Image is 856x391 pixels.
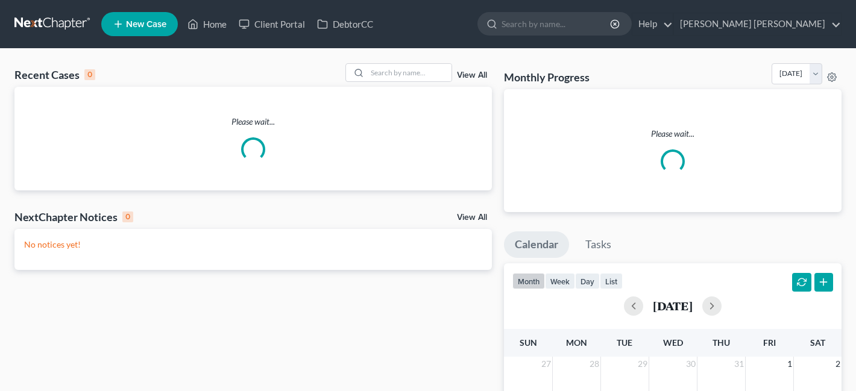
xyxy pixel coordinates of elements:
[514,128,832,140] p: Please wait...
[520,337,537,348] span: Sun
[600,273,623,289] button: list
[674,13,841,35] a: [PERSON_NAME] [PERSON_NAME]
[311,13,379,35] a: DebtorCC
[540,357,552,371] span: 27
[574,231,622,258] a: Tasks
[713,337,730,348] span: Thu
[575,273,600,289] button: day
[14,210,133,224] div: NextChapter Notices
[122,211,133,222] div: 0
[504,231,569,258] a: Calendar
[617,337,632,348] span: Tue
[457,213,487,222] a: View All
[834,357,842,371] span: 2
[786,357,793,371] span: 1
[663,337,683,348] span: Wed
[685,357,697,371] span: 30
[457,71,487,80] a: View All
[566,337,587,348] span: Mon
[588,357,600,371] span: 28
[504,70,590,84] h3: Monthly Progress
[637,357,649,371] span: 29
[126,20,166,29] span: New Case
[84,69,95,80] div: 0
[24,239,482,251] p: No notices yet!
[367,64,452,81] input: Search by name...
[763,337,776,348] span: Fri
[14,116,492,128] p: Please wait...
[653,299,693,312] h2: [DATE]
[181,13,233,35] a: Home
[810,337,825,348] span: Sat
[14,67,95,82] div: Recent Cases
[632,13,673,35] a: Help
[233,13,311,35] a: Client Portal
[502,13,612,35] input: Search by name...
[545,273,575,289] button: week
[733,357,745,371] span: 31
[512,273,545,289] button: month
